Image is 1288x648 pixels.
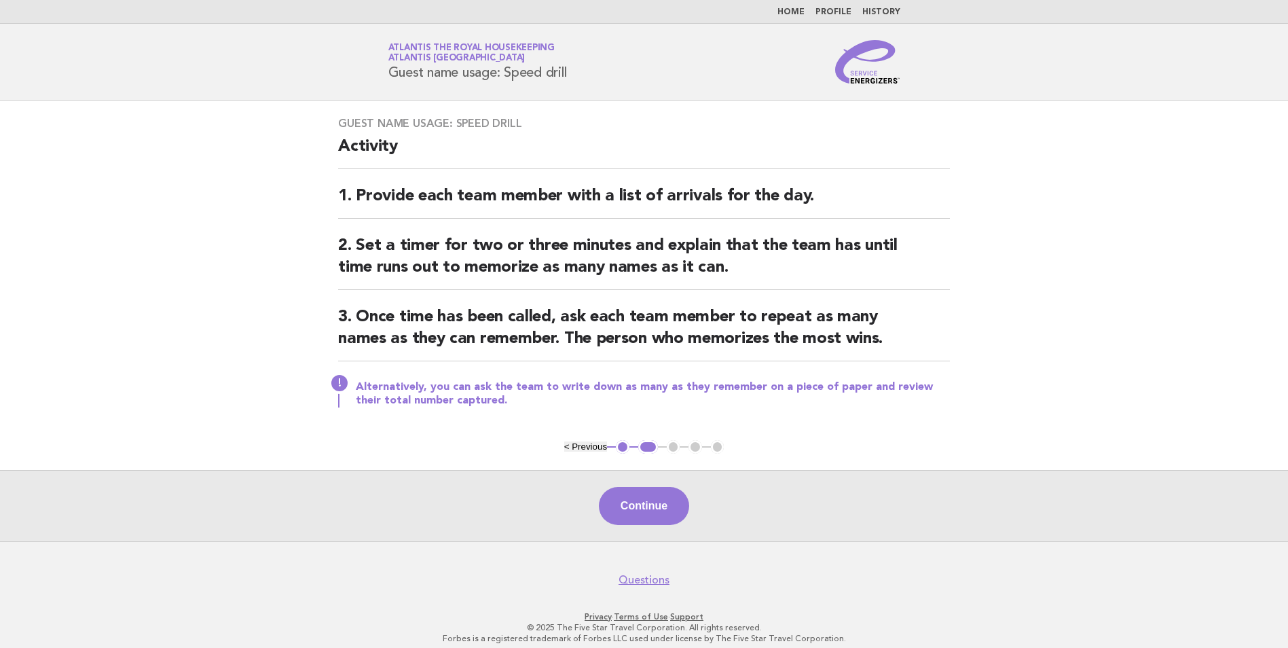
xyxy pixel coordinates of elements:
[229,622,1060,633] p: © 2025 The Five Star Travel Corporation. All rights reserved.
[338,235,950,290] h2: 2. Set a timer for two or three minutes and explain that the team has until time runs out to memo...
[614,612,668,622] a: Terms of Use
[564,442,607,452] button: < Previous
[862,8,900,16] a: History
[356,380,950,408] p: Alternatively, you can ask the team to write down as many as they remember on a piece of paper an...
[338,185,950,219] h2: 1. Provide each team member with a list of arrivals for the day.
[388,43,555,62] a: Atlantis the Royal HousekeepingAtlantis [GEOGRAPHIC_DATA]
[585,612,612,622] a: Privacy
[338,117,950,130] h3: Guest name usage: Speed drill
[338,306,950,361] h2: 3. Once time has been called, ask each team member to repeat as many names as they can remember. ...
[599,487,689,525] button: Continue
[616,440,629,454] button: 1
[388,54,526,63] span: Atlantis [GEOGRAPHIC_DATA]
[670,612,703,622] a: Support
[229,611,1060,622] p: · ·
[388,44,567,79] h1: Guest name usage: Speed drill
[229,633,1060,644] p: Forbes is a registered trademark of Forbes LLC used under license by The Five Star Travel Corpora...
[338,136,950,169] h2: Activity
[777,8,805,16] a: Home
[619,573,669,587] a: Questions
[815,8,851,16] a: Profile
[835,40,900,84] img: Service Energizers
[638,440,658,454] button: 2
